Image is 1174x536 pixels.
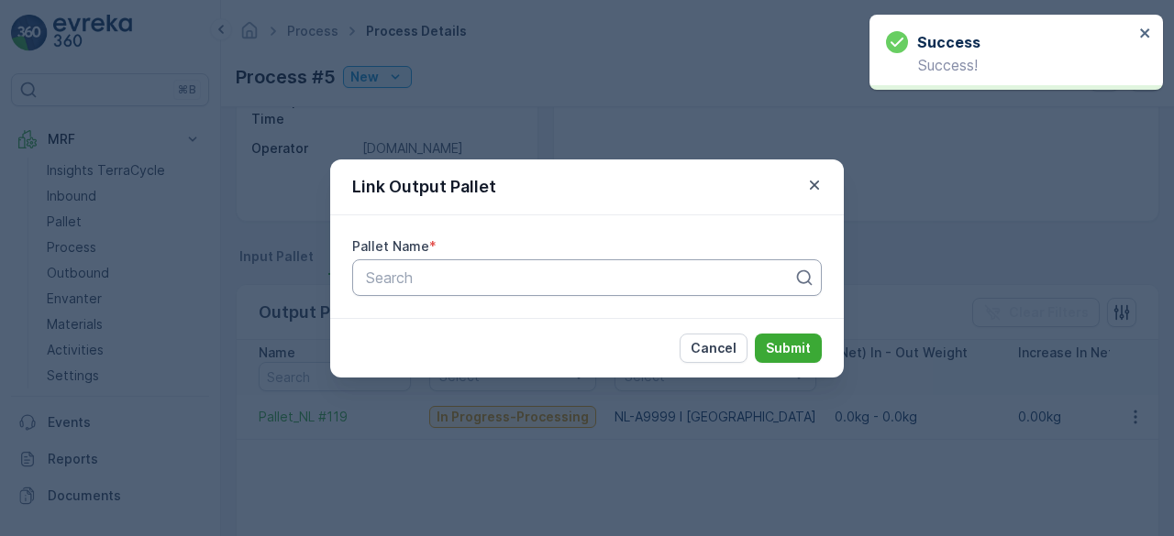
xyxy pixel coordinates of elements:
button: close [1139,26,1152,43]
h3: Success [917,31,980,53]
p: Search [366,267,793,289]
p: Submit [766,339,811,357]
button: Cancel [680,334,748,363]
label: Pallet Name [352,238,429,254]
p: Link Output Pallet [352,174,496,200]
p: Cancel [691,339,737,357]
p: Success! [886,57,1134,73]
button: Submit [755,334,822,363]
